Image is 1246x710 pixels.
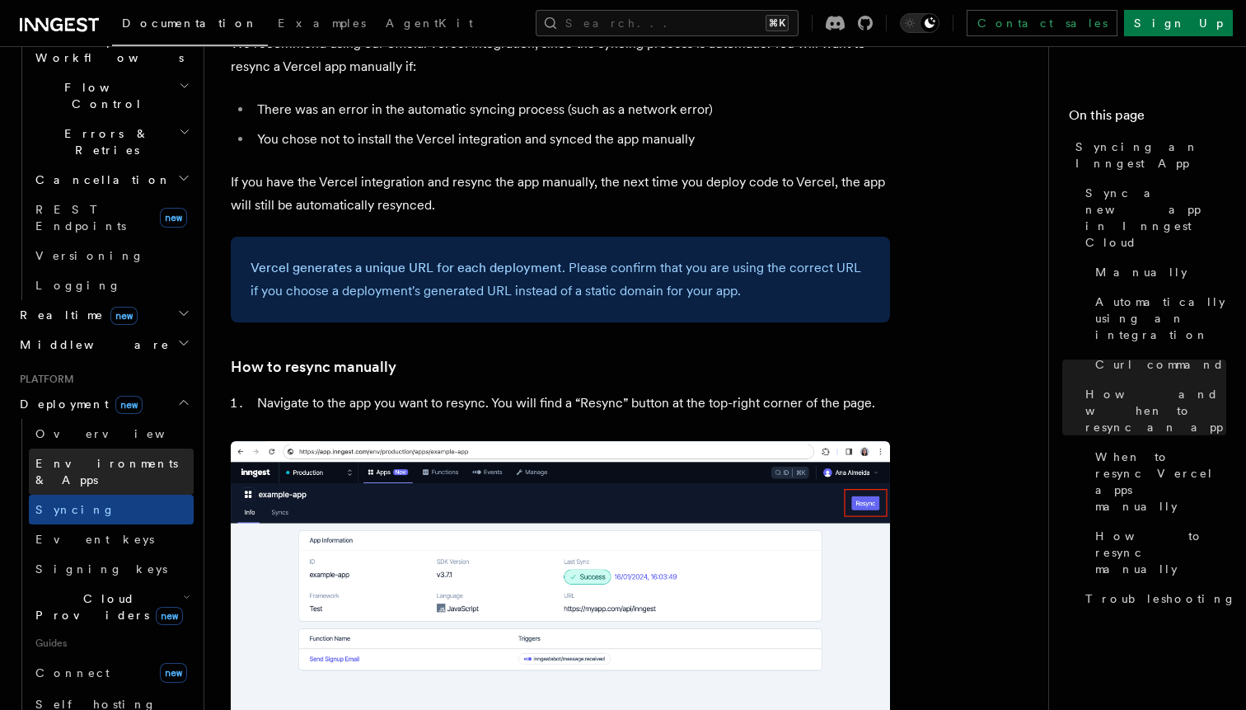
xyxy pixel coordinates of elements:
[1085,590,1236,607] span: Troubleshooting
[252,392,890,415] li: Navigate to the app you want to resync. You will find a “Resync” button at the top-right corner o...
[35,503,115,516] span: Syncing
[29,26,194,73] button: Steps & Workflows
[1075,139,1226,172] span: Syncing an Inngest App
[29,495,194,524] a: Syncing
[29,165,194,195] button: Cancellation
[35,249,144,262] span: Versioning
[112,5,268,46] a: Documentation
[1079,379,1226,442] a: How and when to resync an app
[13,396,143,412] span: Deployment
[29,33,184,66] span: Steps & Workflows
[231,355,396,379] a: How to resync manually
[967,10,1117,36] a: Contact sales
[1095,528,1226,577] span: How to resync manually
[35,279,121,292] span: Logging
[29,241,194,270] a: Versioning
[376,5,483,45] a: AgentKit
[13,307,138,323] span: Realtime
[1069,132,1226,178] a: Syncing an Inngest App
[252,128,890,151] li: You chose not to install the Vercel integration and synced the app manually
[1089,442,1226,521] a: When to resync Vercel apps manually
[35,203,126,233] span: REST Endpoints
[536,10,799,36] button: Search...⌘K
[13,373,74,386] span: Platform
[1085,185,1226,251] span: Sync a new app in Inngest Cloud
[1085,386,1226,435] span: How and when to resync an app
[1089,287,1226,350] a: Automatically using an integration
[251,260,562,275] a: Vercel generates a unique URL for each deployment
[29,119,194,165] button: Errors & Retries
[29,172,171,188] span: Cancellation
[29,554,194,584] a: Signing keys
[122,16,258,30] span: Documentation
[29,584,194,630] button: Cloud Providersnew
[1095,264,1187,280] span: Manually
[29,590,183,623] span: Cloud Providers
[1069,106,1226,132] h4: On this page
[29,524,194,554] a: Event keys
[29,79,179,112] span: Flow Control
[386,16,473,30] span: AgentKit
[35,457,178,487] span: Environments & Apps
[252,98,890,121] li: There was an error in the automatic syncing process (such as a network error)
[1124,10,1233,36] a: Sign Up
[1095,449,1226,515] span: When to resync Vercel apps manually
[35,666,110,679] span: Connect
[115,396,143,414] span: new
[1089,350,1226,379] a: Curl command
[29,73,194,119] button: Flow Control
[13,389,194,419] button: Deploymentnew
[231,32,890,78] p: We recommend using our official Vercel integration, since the syncing process is automatic. You w...
[251,256,870,303] p: . Please confirm that you are using the correct URL if you choose a deployment's generated URL in...
[1089,521,1226,584] a: How to resync manually
[1079,178,1226,257] a: Sync a new app in Inngest Cloud
[35,562,167,576] span: Signing keys
[1079,584,1226,614] a: Troubleshooting
[766,15,789,31] kbd: ⌘K
[156,607,183,625] span: new
[231,171,890,217] p: If you have the Vercel integration and resync the app manually, the next time you deploy code to ...
[278,16,366,30] span: Examples
[29,656,194,689] a: Connectnew
[29,449,194,495] a: Environments & Apps
[35,533,154,546] span: Event keys
[160,663,187,683] span: new
[900,13,939,33] button: Toggle dark mode
[1095,294,1226,343] span: Automatically using an integration
[110,307,138,325] span: new
[160,208,187,228] span: new
[29,125,179,158] span: Errors & Retries
[268,5,376,45] a: Examples
[29,630,194,656] span: Guides
[29,419,194,449] a: Overview
[13,330,194,360] button: Middleware
[29,195,194,241] a: REST Endpointsnew
[29,270,194,300] a: Logging
[1089,257,1226,287] a: Manually
[35,427,205,440] span: Overview
[1095,356,1225,373] span: Curl command
[13,336,170,353] span: Middleware
[13,300,194,330] button: Realtimenew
